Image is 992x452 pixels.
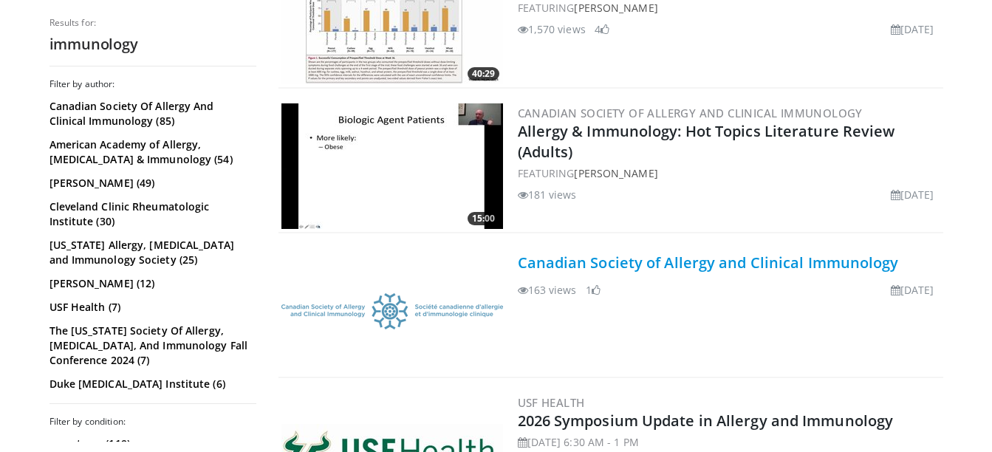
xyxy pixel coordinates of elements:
a: American Academy of Allergy, [MEDICAL_DATA] & Immunology (54) [49,137,253,167]
span: 15:00 [468,212,499,225]
li: 163 views [518,282,577,298]
li: 1 [586,282,601,298]
a: [PERSON_NAME] [574,1,657,15]
a: [US_STATE] Allergy, [MEDICAL_DATA] and Immunology Society (25) [49,238,253,267]
li: [DATE] [891,21,934,37]
a: 2026 Symposium Update in Allergy and Immunology [518,411,894,431]
h3: Filter by condition: [49,416,256,428]
li: [DATE] [891,187,934,202]
li: 1,570 views [518,21,586,37]
a: Canadian Society of Allergy and Clinical Immunology [518,253,899,273]
a: [PERSON_NAME] [574,166,657,180]
h3: Filter by author: [49,78,256,90]
a: The [US_STATE] Society Of Allergy, [MEDICAL_DATA], And Immunology Fall Conference 2024 (7) [49,323,253,368]
a: USF Health [518,395,585,410]
a: Allergy & Immunology: Hot Topics Literature Review (Adults) [518,121,895,162]
h2: immunology [49,35,256,54]
a: Canadian Society of Allergy and Clinical Immunology [518,106,863,120]
img: 12da682e-22f3-401f-a4c7-b94a0913007b.300x170_q85_crop-smart_upscale.jpg [281,103,503,229]
a: USF Health (7) [49,300,253,315]
a: Canadian Society Of Allergy And Clinical Immunology (85) [49,99,253,129]
li: 181 views [518,187,577,202]
a: [PERSON_NAME] (49) [49,176,253,191]
span: 40:29 [468,67,499,81]
a: 15:00 [281,103,503,229]
p: Results for: [49,17,256,29]
a: symptoms (119) [49,436,253,451]
a: Duke [MEDICAL_DATA] Institute (6) [49,377,253,391]
a: Cleveland Clinic Rheumatologic Institute (30) [49,199,253,229]
li: [DATE] [891,282,934,298]
img: Canadian Society of Allergy and Clinical Immunology [281,293,503,329]
a: [PERSON_NAME] (12) [49,276,253,291]
div: FEATURING [518,165,940,181]
li: 4 [595,21,609,37]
